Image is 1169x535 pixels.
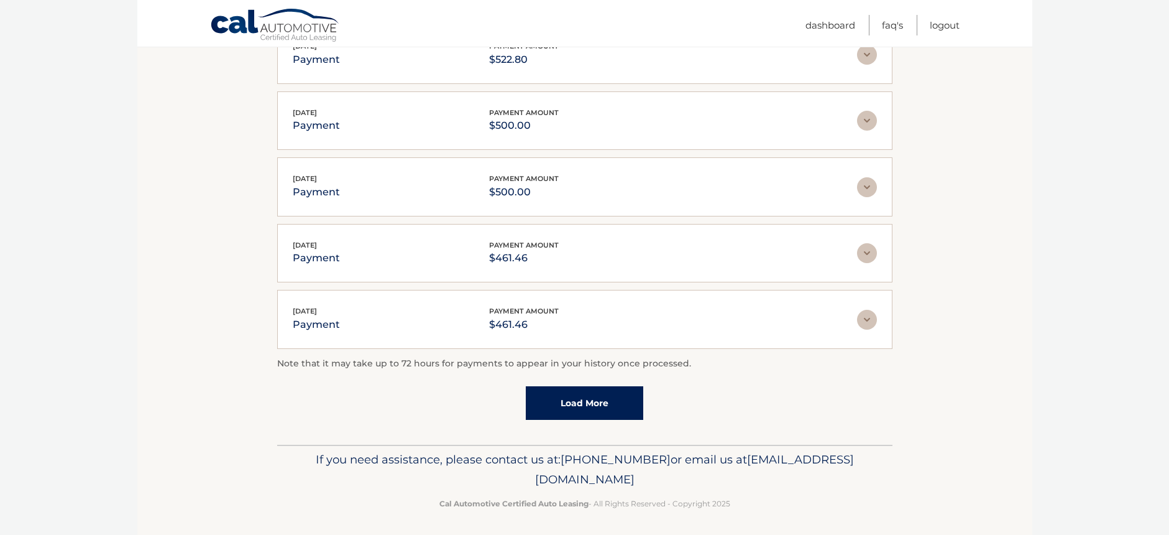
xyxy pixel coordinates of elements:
img: accordion-rest.svg [857,111,877,131]
img: accordion-rest.svg [857,177,877,197]
p: - All Rights Reserved - Copyright 2025 [285,497,884,510]
img: accordion-rest.svg [857,45,877,65]
span: payment amount [489,307,559,315]
a: Logout [930,15,960,35]
p: payment [293,184,340,201]
a: FAQ's [882,15,903,35]
p: $522.80 [489,51,559,68]
span: [DATE] [293,174,317,183]
p: $461.46 [489,316,559,333]
span: [DATE] [293,108,317,117]
span: payment amount [489,108,559,117]
p: $500.00 [489,184,559,201]
span: payment amount [489,174,559,183]
p: $500.00 [489,117,559,134]
p: payment [293,316,340,333]
span: [DATE] [293,307,317,315]
span: [PHONE_NUMBER] [561,452,671,467]
p: Note that it may take up to 72 hours for payments to appear in your history once processed. [277,356,892,371]
span: payment amount [489,241,559,249]
a: Cal Automotive [210,8,341,44]
p: payment [293,51,340,68]
strong: Cal Automotive Certified Auto Leasing [439,499,589,508]
p: payment [293,117,340,134]
span: [DATE] [293,241,317,249]
p: payment [293,249,340,267]
a: Load More [526,386,643,420]
p: $461.46 [489,249,559,267]
a: Dashboard [805,15,855,35]
p: If you need assistance, please contact us at: or email us at [285,450,884,490]
img: accordion-rest.svg [857,243,877,263]
img: accordion-rest.svg [857,310,877,330]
